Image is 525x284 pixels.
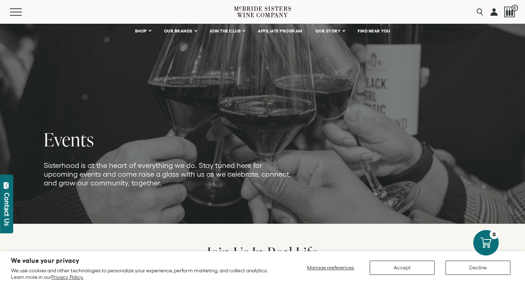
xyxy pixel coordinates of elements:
[307,265,354,270] span: Manage preferences
[512,5,518,11] span: 0
[159,24,201,38] a: OUR BRANDS
[44,127,94,152] span: Events
[258,28,302,34] span: AFFILIATE PROGRAM
[370,261,435,275] button: Accept
[303,261,359,275] button: Manage preferences
[11,258,277,264] h2: We value your privacy
[358,28,390,34] span: FIND NEAR YOU
[3,193,11,226] div: Contact Us
[205,24,250,38] a: JOIN THE CLUB
[311,24,350,38] a: OUR STORY
[11,267,277,280] p: We use cookies and other technologies to personalize your experience, perform marketing, and coll...
[315,28,341,34] span: OUR STORY
[164,28,192,34] span: OUR BRANDS
[135,28,147,34] span: SHOP
[10,8,36,16] button: Mobile Menu Trigger
[51,274,83,280] a: Privacy Policy.
[44,161,295,187] p: Sisterhood is at the heart of everything we do. Stay tuned here for upcoming events and come rais...
[353,24,395,38] a: FIND NEAR YOU
[130,24,156,38] a: SHOP
[253,24,307,38] a: AFFILIATE PROGRAM
[210,28,241,34] span: JOIN THE CLUB
[490,230,499,239] div: 0
[446,261,510,275] button: Decline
